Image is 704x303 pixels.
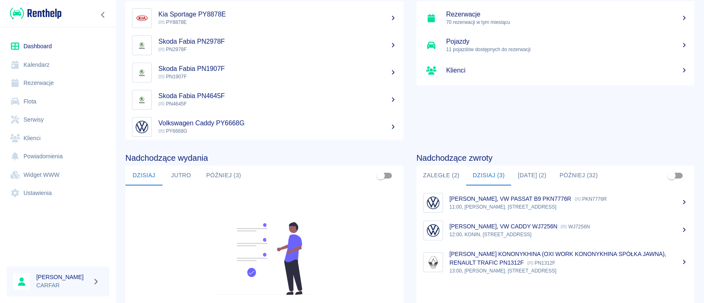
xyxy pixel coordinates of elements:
a: Rezerwacje [7,74,109,92]
h5: Kia Sportage PY8878E [158,10,397,19]
a: ImageVolkswagen Caddy PY6668G PY6668G [125,113,403,141]
img: Image [134,92,150,108]
h5: Klienci [446,66,688,75]
img: Image [425,223,441,238]
p: [PERSON_NAME] KONONYKHINA (OXI WORK KONONYKHINA SPÓŁKA JAWNA), RENAULT TRAFIC PN1312F [450,251,666,266]
span: PN4645F [158,101,187,107]
a: Powiadomienia [7,147,109,166]
p: CARFAR [36,281,89,290]
p: 70 rezerwacji w tym miesiącu [446,19,688,26]
button: Zaległe (2) [417,166,466,186]
span: Pokaż przypisane tylko do mnie [373,168,388,183]
img: Image [425,195,441,211]
span: PN2978F [158,47,187,52]
a: ImageSkoda Fabia PN2978F PN2978F [125,32,403,59]
img: Image [134,38,150,53]
a: ImageSkoda Fabia PN4645F PN4645F [125,86,403,113]
a: Image[PERSON_NAME] KONONYKHINA (OXI WORK KONONYKHINA SPÓŁKA JAWNA), RENAULT TRAFIC PN1312F PN1312... [417,244,695,280]
img: Image [134,65,150,80]
a: Serwisy [7,110,109,129]
p: PN1312F [527,260,556,266]
p: 11 pojazdów dostępnych do rezerwacji [446,46,688,53]
button: Później (3) [200,166,248,186]
p: 13:00, [PERSON_NAME], [STREET_ADDRESS] [450,267,688,275]
a: Klienci [7,129,109,148]
a: Ustawienia [7,184,109,202]
a: Klienci [417,59,695,82]
a: Rezerwacje70 rezerwacji w tym miesiącu [417,5,695,32]
a: Kalendarz [7,56,109,74]
span: PN1907F [158,74,187,80]
a: Widget WWW [7,166,109,184]
a: Renthelp logo [7,7,61,20]
span: Pokaż przypisane tylko do mnie [664,168,679,183]
a: Flota [7,92,109,111]
h5: Skoda Fabia PN1907F [158,65,397,73]
img: Image [134,10,150,26]
span: PY8878E [158,19,187,25]
a: Image[PERSON_NAME], VW PASSAT B9 PKN7776R PKN7776R11:00, [PERSON_NAME], [STREET_ADDRESS] [417,189,695,216]
button: Dzisiaj [125,166,162,186]
img: Image [134,119,150,135]
a: Dashboard [7,37,109,56]
button: Zwiń nawigację [97,9,109,20]
h5: Pojazdy [446,38,688,46]
h4: Nadchodzące wydania [125,153,403,163]
h5: Skoda Fabia PN4645F [158,92,397,100]
p: [PERSON_NAME], VW PASSAT B9 PKN7776R [450,195,571,202]
h5: Rezerwacje [446,10,688,19]
span: PY6668G [158,128,187,134]
h5: Skoda Fabia PN2978F [158,38,397,46]
button: Jutro [162,166,200,186]
button: [DATE] (2) [511,166,553,186]
a: Image[PERSON_NAME], VW CADDY WJ7256N WJ7256N12:00, KONIN, [STREET_ADDRESS] [417,216,695,244]
p: 12:00, KONIN, [STREET_ADDRESS] [450,231,688,238]
p: [PERSON_NAME], VW CADDY WJ7256N [450,223,558,230]
p: WJ7256N [560,224,590,230]
a: Pojazdy11 pojazdów dostępnych do rezerwacji [417,32,695,59]
img: Fleet [211,222,318,295]
button: Później (32) [553,166,605,186]
h6: [PERSON_NAME] [36,273,89,281]
a: ImageKia Sportage PY8878E PY8878E [125,5,403,32]
a: ImageSkoda Fabia PN1907F PN1907F [125,59,403,86]
h5: Volkswagen Caddy PY6668G [158,119,397,127]
img: Image [425,254,441,270]
p: 11:00, [PERSON_NAME], [STREET_ADDRESS] [450,203,688,211]
button: Dzisiaj (3) [466,166,511,186]
h4: Nadchodzące zwroty [417,153,695,163]
p: PKN7776R [575,196,607,202]
img: Renthelp logo [10,7,61,20]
